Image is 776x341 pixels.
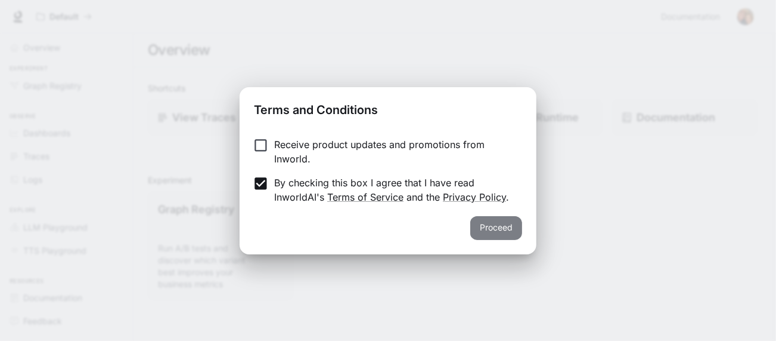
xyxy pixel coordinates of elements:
p: Receive product updates and promotions from Inworld. [274,137,513,166]
p: By checking this box I agree that I have read InworldAI's and the . [274,176,513,204]
a: Terms of Service [327,191,403,203]
a: Privacy Policy [443,191,506,203]
button: Proceed [470,216,522,240]
h2: Terms and Conditions [240,87,536,128]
